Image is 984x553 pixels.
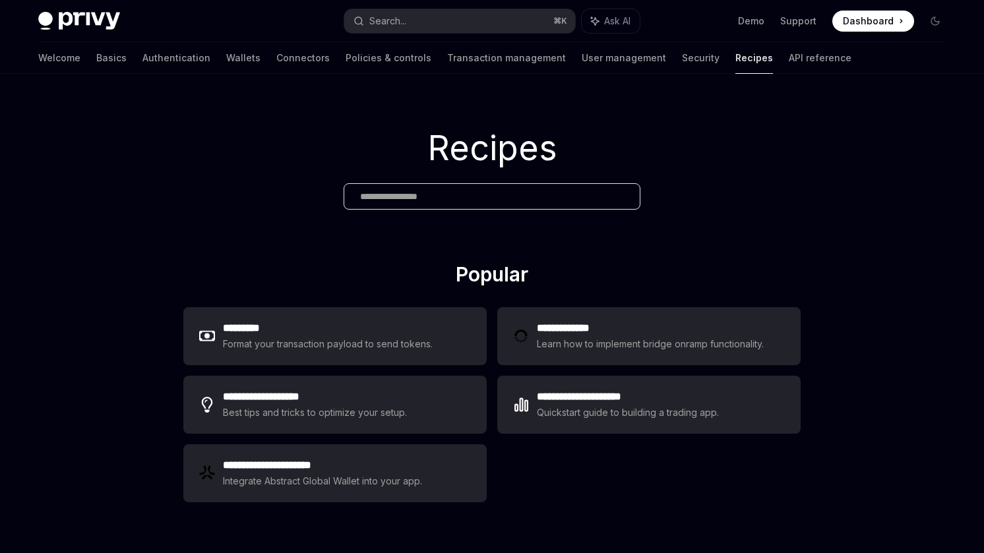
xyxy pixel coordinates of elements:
div: Quickstart guide to building a trading app. [537,405,720,421]
span: Dashboard [843,15,894,28]
a: Authentication [142,42,210,74]
button: Toggle dark mode [925,11,946,32]
div: Integrate Abstract Global Wallet into your app. [223,473,423,489]
a: Support [780,15,816,28]
a: API reference [789,42,851,74]
a: Recipes [735,42,773,74]
span: Ask AI [604,15,630,28]
a: Dashboard [832,11,914,32]
a: Wallets [226,42,261,74]
a: Transaction management [447,42,566,74]
a: User management [582,42,666,74]
a: **** ****Format your transaction payload to send tokens. [183,307,487,365]
a: Security [682,42,720,74]
h2: Popular [183,262,801,291]
a: Connectors [276,42,330,74]
div: Best tips and tricks to optimize your setup. [223,405,409,421]
img: dark logo [38,12,120,30]
a: Welcome [38,42,80,74]
a: Policies & controls [346,42,431,74]
a: Demo [738,15,764,28]
span: ⌘ K [553,16,567,26]
div: Search... [369,13,406,29]
div: Learn how to implement bridge onramp functionality. [537,336,768,352]
a: **** **** ***Learn how to implement bridge onramp functionality. [497,307,801,365]
button: Ask AI [582,9,640,33]
div: Format your transaction payload to send tokens. [223,336,433,352]
button: Search...⌘K [344,9,575,33]
a: Basics [96,42,127,74]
